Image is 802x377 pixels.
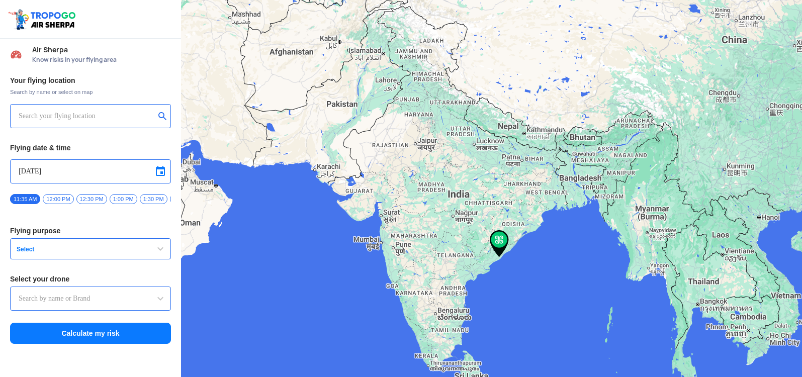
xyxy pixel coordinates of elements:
h3: Select your drone [10,275,171,282]
img: ic_tgdronemaps.svg [8,8,79,31]
img: Risk Scores [10,48,22,60]
h3: Flying purpose [10,227,171,234]
span: Select [13,245,138,253]
span: 12:00 PM [43,194,73,204]
button: Calculate my risk [10,323,171,344]
span: 11:35 AM [10,194,40,204]
span: Air Sherpa [32,46,171,54]
span: Search by name or select on map [10,88,171,96]
span: Know risks in your flying area [32,56,171,64]
input: Select Date [19,165,162,177]
h3: Flying date & time [10,144,171,151]
span: 1:30 PM [140,194,167,204]
span: 2:00 PM [170,194,198,204]
span: 1:00 PM [110,194,137,204]
span: 12:30 PM [76,194,107,204]
input: Search your flying location [19,110,155,122]
h3: Your flying location [10,77,171,84]
button: Select [10,238,171,259]
input: Search by name or Brand [19,293,162,305]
